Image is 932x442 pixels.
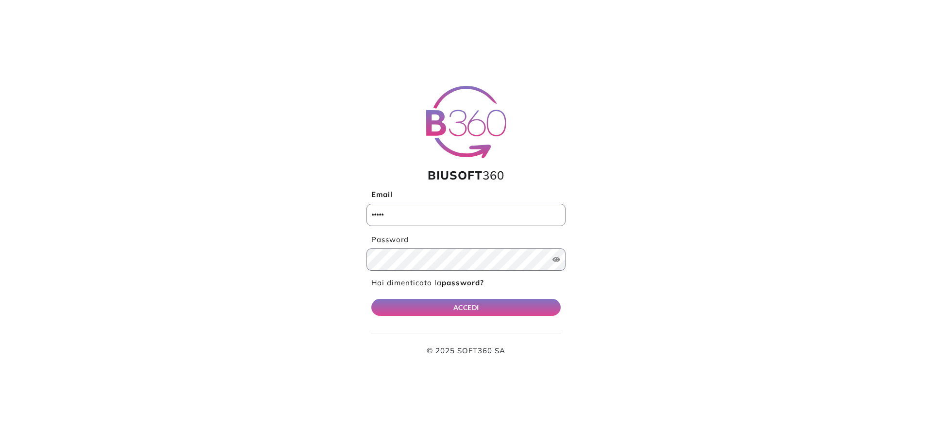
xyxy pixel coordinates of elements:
b: Email [371,190,393,199]
h1: 360 [366,168,566,182]
b: password? [442,278,484,287]
span: BIUSOFT [428,168,483,182]
label: Password [366,234,566,246]
p: © 2025 SOFT360 SA [371,345,561,357]
a: Hai dimenticato lapassword? [371,278,484,287]
button: ACCEDI [371,299,561,316]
